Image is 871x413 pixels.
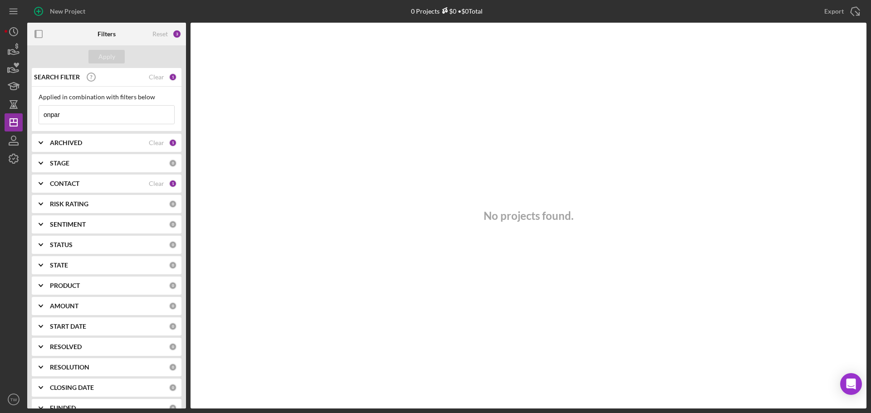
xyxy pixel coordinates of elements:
[440,7,456,15] div: $0
[169,302,177,310] div: 0
[149,180,164,187] div: Clear
[5,390,23,408] button: TW
[840,373,862,395] div: Open Intercom Messenger
[50,364,89,371] b: RESOLUTION
[169,241,177,249] div: 0
[50,404,76,412] b: FUNDED
[169,200,177,208] div: 0
[50,221,86,228] b: SENTIMENT
[169,282,177,290] div: 0
[169,322,177,330] div: 0
[815,2,866,20] button: Export
[50,241,73,248] b: STATUS
[149,139,164,146] div: Clear
[50,302,78,310] b: AMOUNT
[27,2,94,20] button: New Project
[98,30,116,38] b: Filters
[50,384,94,391] b: CLOSING DATE
[50,180,79,187] b: CONTACT
[484,209,573,222] h3: No projects found.
[169,404,177,412] div: 0
[149,73,164,81] div: Clear
[50,160,69,167] b: STAGE
[169,384,177,392] div: 0
[169,220,177,228] div: 0
[50,323,86,330] b: START DATE
[169,363,177,371] div: 0
[10,397,18,402] text: TW
[50,282,80,289] b: PRODUCT
[169,159,177,167] div: 0
[50,139,82,146] b: ARCHIVED
[50,2,85,20] div: New Project
[88,50,125,63] button: Apply
[98,50,115,63] div: Apply
[169,139,177,147] div: 1
[50,262,68,269] b: STATE
[169,343,177,351] div: 0
[152,30,168,38] div: Reset
[169,73,177,81] div: 1
[824,2,844,20] div: Export
[172,29,181,39] div: 3
[50,200,88,208] b: RISK RATING
[39,93,175,101] div: Applied in combination with filters below
[169,261,177,269] div: 0
[169,180,177,188] div: 1
[34,73,80,81] b: SEARCH FILTER
[50,343,82,350] b: RESOLVED
[411,7,483,15] div: 0 Projects • $0 Total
